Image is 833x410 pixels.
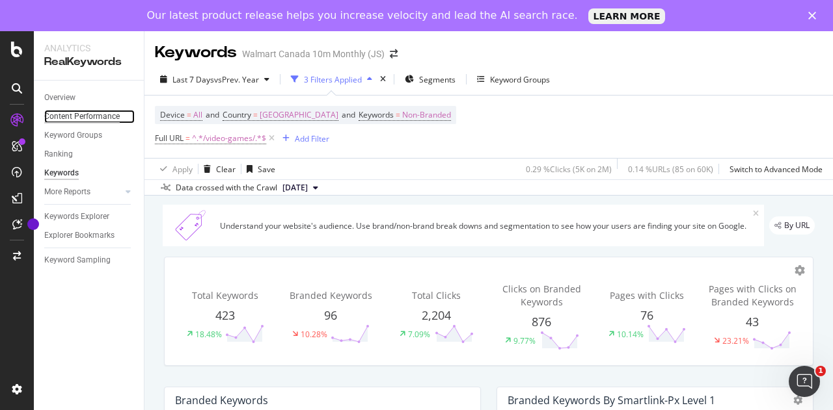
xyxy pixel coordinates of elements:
[192,289,258,301] span: Total Keywords
[220,220,753,231] div: Understand your website's audience. Use brand/non-brand break downs and segmentation to see how y...
[193,106,202,124] span: All
[769,216,815,235] div: legacy label
[422,307,451,323] span: 2,204
[722,335,749,346] div: 23.21%
[342,109,355,120] span: and
[419,74,456,85] span: Segments
[198,159,236,179] button: Clear
[324,307,337,323] span: 96
[789,366,820,397] iframe: Intercom live chat
[724,159,823,179] button: Switch to Advanced Mode
[44,147,135,161] a: Ranking
[172,74,214,85] span: Last 7 Days
[472,69,555,90] button: Keyword Groups
[185,133,190,144] span: =
[44,91,135,105] a: Overview
[490,74,550,85] div: Keyword Groups
[44,55,133,70] div: RealKeywords
[44,42,133,55] div: Analytics
[44,91,75,105] div: Overview
[784,222,810,229] span: By URL
[640,307,653,323] span: 76
[176,182,277,194] div: Data crossed with the Crawl
[44,210,135,224] a: Keywords Explorer
[44,166,79,180] div: Keywords
[290,289,372,301] span: Branded Keywords
[215,307,235,323] span: 423
[277,131,329,146] button: Add Filter
[44,147,73,161] div: Ranking
[402,106,451,124] span: Non-Branded
[216,164,236,175] div: Clear
[301,329,327,340] div: 10.28%
[214,74,259,85] span: vs Prev. Year
[44,185,122,199] a: More Reports
[44,210,109,224] div: Keywords Explorer
[242,47,385,60] div: Walmart Canada 10m Monthly (JS)
[44,229,135,242] a: Explorer Bookmarks
[168,210,215,241] img: Xn5yXbTLC6GvtKIoinKAiP4Hm0QJ922KvQwAAAAASUVORK5CYII=
[260,106,338,124] span: [GEOGRAPHIC_DATA]
[400,69,461,90] button: Segments
[155,133,184,144] span: Full URL
[44,185,90,199] div: More Reports
[155,159,193,179] button: Apply
[808,12,821,19] div: Close
[155,69,275,90] button: Last 7 DaysvsPrev. Year
[44,253,135,267] a: Keyword Sampling
[390,49,398,58] div: arrow-right-arrow-left
[617,329,644,340] div: 10.14%
[628,164,713,175] div: 0.14 % URLs ( 85 on 60K )
[187,109,191,120] span: =
[532,314,551,329] span: 876
[44,110,135,123] a: Content Performance
[27,218,39,230] div: Tooltip anchor
[709,283,797,308] span: Pages with Clicks on Branded Keywords
[588,8,666,24] a: LEARN MORE
[408,329,430,340] div: 7.09%
[815,366,826,376] span: 1
[160,109,185,120] span: Device
[377,73,389,86] div: times
[155,42,237,64] div: Keywords
[286,69,377,90] button: 3 Filters Applied
[513,335,536,346] div: 9.77%
[241,159,275,179] button: Save
[223,109,251,120] span: Country
[526,164,612,175] div: 0.29 % Clicks ( 5K on 2M )
[172,164,193,175] div: Apply
[175,394,268,407] div: Branded Keywords
[195,329,222,340] div: 18.48%
[396,109,400,120] span: =
[147,9,578,22] div: Our latest product release helps you increase velocity and lead the AI search race.
[277,180,323,196] button: [DATE]
[206,109,219,120] span: and
[44,166,135,180] a: Keywords
[502,283,581,308] span: Clicks on Branded Keywords
[610,289,684,301] span: Pages with Clicks
[730,164,823,175] div: Switch to Advanced Mode
[359,109,394,120] span: Keywords
[412,289,461,301] span: Total Clicks
[295,133,329,144] div: Add Filter
[253,109,258,120] span: =
[304,74,362,85] div: 3 Filters Applied
[258,164,275,175] div: Save
[508,394,715,407] div: Branded Keywords By smartlink-px Level 1
[746,314,759,329] span: 43
[44,129,135,142] a: Keyword Groups
[44,253,111,267] div: Keyword Sampling
[192,129,266,147] span: ^.*/video-games/.*$
[44,129,102,142] div: Keyword Groups
[44,110,120,123] div: Content Performance
[44,229,115,242] div: Explorer Bookmarks
[282,182,308,194] span: 2025 Aug. 15th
